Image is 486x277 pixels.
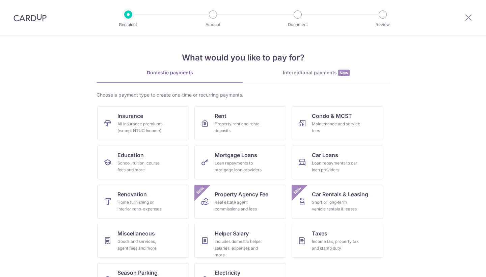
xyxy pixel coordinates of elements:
div: Choose a payment type to create one-time or recurring payments. [97,92,389,98]
p: Document [273,21,323,28]
div: School, tuition, course fees and more [117,160,166,173]
span: Mortgage Loans [215,151,257,159]
div: Loan repayments to car loan providers [312,160,360,173]
a: MiscellaneousGoods and services, agent fees and more [97,224,189,258]
div: Real estate agent commissions and fees [215,199,263,212]
img: CardUp [13,14,47,22]
a: RentProperty rent and rental deposits [194,106,286,140]
p: Review [358,21,408,28]
span: Condo & MCST [312,112,352,120]
span: Car Rentals & Leasing [312,190,368,198]
a: RenovationHome furnishing or interior reno-expenses [97,185,189,219]
p: Recipient [103,21,153,28]
a: InsuranceAll insurance premiums (except NTUC Income) [97,106,189,140]
div: Income tax, property tax and stamp duty [312,238,360,252]
span: New [292,185,303,196]
a: Car Rentals & LeasingShort or long‑term vehicle rentals & leasesNew [292,185,383,219]
h4: What would you like to pay for? [97,52,389,64]
span: Taxes [312,229,327,237]
a: Property Agency FeeReal estate agent commissions and feesNew [194,185,286,219]
div: Home furnishing or interior reno-expenses [117,199,166,212]
span: Property Agency Fee [215,190,268,198]
span: Electricity [215,269,240,277]
a: Condo & MCSTMaintenance and service fees [292,106,383,140]
div: Goods and services, agent fees and more [117,238,166,252]
span: Education [117,151,144,159]
div: Short or long‑term vehicle rentals & leases [312,199,360,212]
span: Renovation [117,190,147,198]
div: All insurance premiums (except NTUC Income) [117,121,166,134]
div: International payments [243,69,389,76]
div: Maintenance and service fees [312,121,360,134]
a: EducationSchool, tuition, course fees and more [97,146,189,179]
span: Insurance [117,112,143,120]
span: Miscellaneous [117,229,155,237]
a: Mortgage LoansLoan repayments to mortgage loan providers [194,146,286,179]
a: Helper SalaryIncludes domestic helper salaries, expenses and more [194,224,286,258]
span: New [338,70,350,76]
span: New [195,185,206,196]
span: Rent [215,112,226,120]
span: Car Loans [312,151,338,159]
p: Amount [188,21,238,28]
div: Loan repayments to mortgage loan providers [215,160,263,173]
a: Car LoansLoan repayments to car loan providers [292,146,383,179]
div: Property rent and rental deposits [215,121,263,134]
span: Season Parking [117,269,158,277]
div: Includes domestic helper salaries, expenses and more [215,238,263,258]
div: Domestic payments [97,69,243,76]
a: TaxesIncome tax, property tax and stamp duty [292,224,383,258]
span: Helper Salary [215,229,249,237]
